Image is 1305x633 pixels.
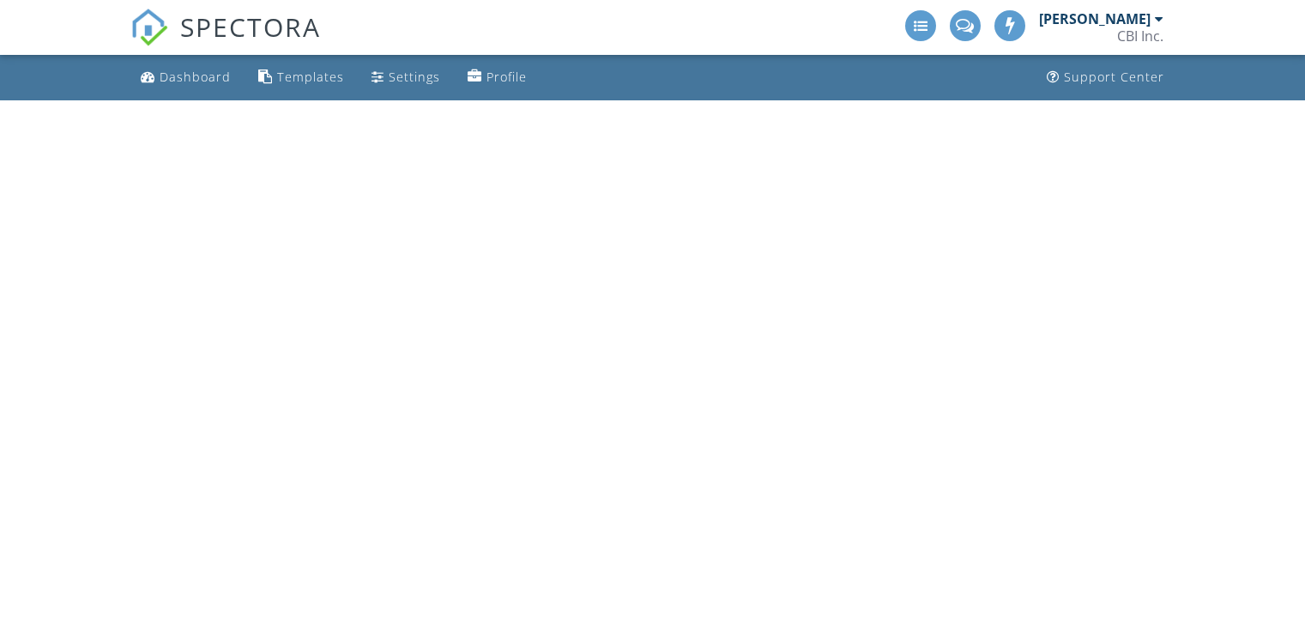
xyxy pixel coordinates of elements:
a: Settings [365,62,447,93]
div: Profile [486,69,527,85]
div: Support Center [1064,69,1164,85]
div: CBI Inc. [1117,27,1163,45]
span: SPECTORA [180,9,321,45]
img: The Best Home Inspection Software - Spectora [130,9,168,46]
div: Settings [389,69,440,85]
a: Support Center [1040,62,1171,93]
div: [PERSON_NAME] [1039,10,1151,27]
a: Dashboard [134,62,238,93]
div: Dashboard [160,69,231,85]
a: Templates [251,62,351,93]
a: SPECTORA [130,23,321,59]
a: Profile [461,62,534,93]
div: Templates [277,69,344,85]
